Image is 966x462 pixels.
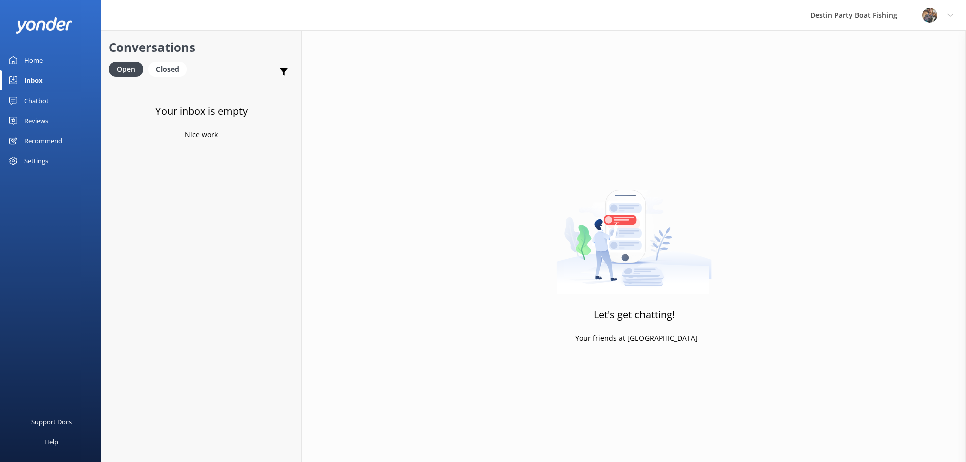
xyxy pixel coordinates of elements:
h2: Conversations [109,38,294,57]
a: Closed [148,63,192,74]
p: - Your friends at [GEOGRAPHIC_DATA] [571,333,698,344]
div: Settings [24,151,48,171]
div: Reviews [24,111,48,131]
h3: Let's get chatting! [594,307,675,323]
div: Help [44,432,58,452]
img: artwork of a man stealing a conversation from at giant smartphone [556,168,712,294]
div: Home [24,50,43,70]
img: 250-1666038197.jpg [922,8,937,23]
div: Support Docs [31,412,72,432]
div: Open [109,62,143,77]
div: Chatbot [24,90,49,111]
a: Open [109,63,148,74]
p: Nice work [185,129,218,140]
div: Closed [148,62,187,77]
img: yonder-white-logo.png [15,17,73,34]
div: Recommend [24,131,62,151]
h3: Your inbox is empty [155,103,248,119]
div: Inbox [24,70,43,90]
